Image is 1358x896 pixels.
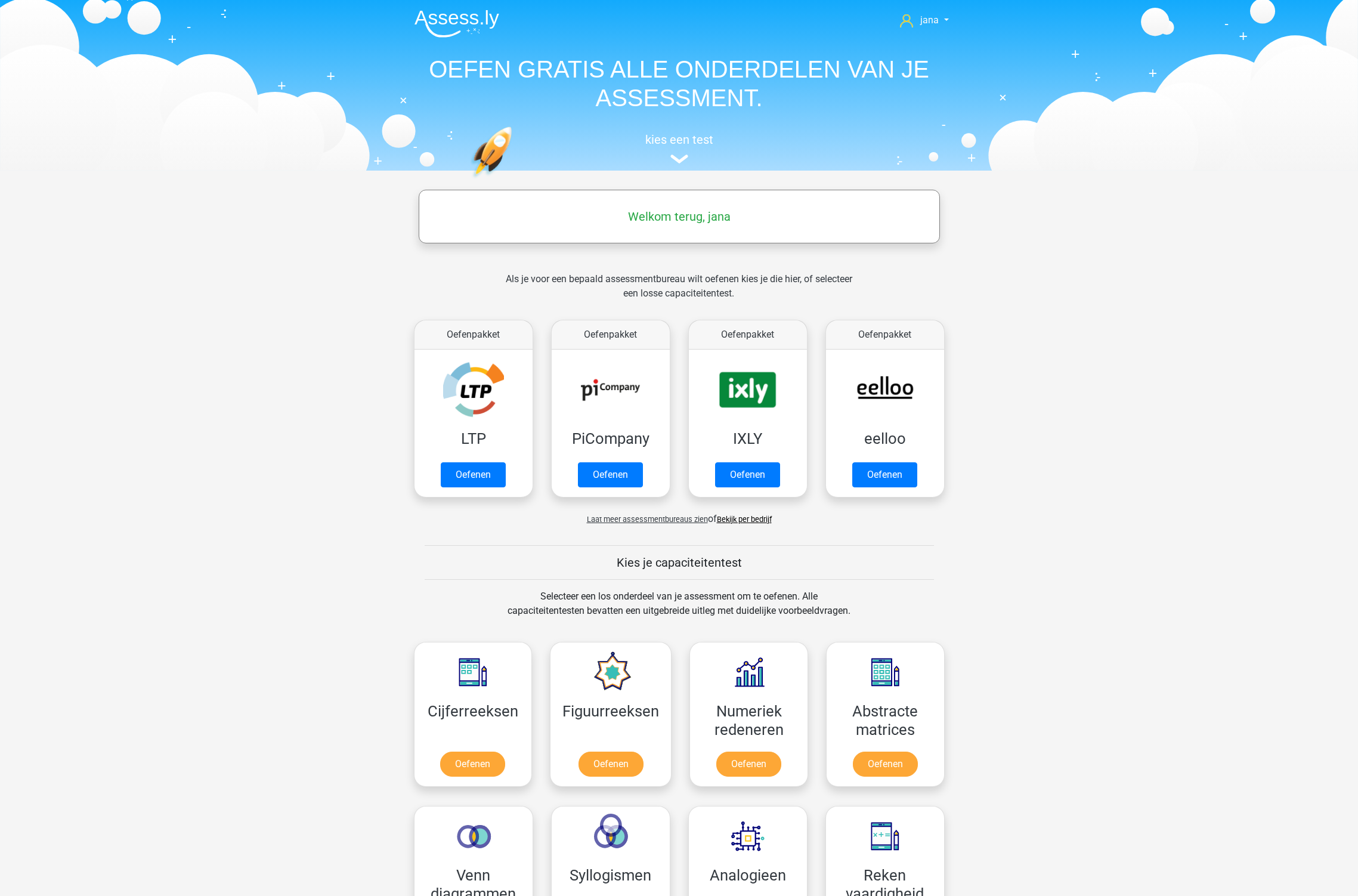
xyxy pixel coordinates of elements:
a: jana [895,13,953,27]
a: Oefenen [853,752,918,777]
a: Oefenen [716,752,781,777]
img: assessment [670,155,688,163]
a: Oefenen [579,752,644,777]
h1: OEFEN GRATIS ALLE ONDERDELEN VAN JE ASSESSMENT. [405,55,954,112]
div: Selecteer een los onderdeel van je assessment om te oefenen. Alle capaciteitentesten bevatten een... [496,589,862,632]
a: Oefenen [441,462,506,487]
div: Als je voor een bepaald assessmentbureau wilt oefenen kies je die hier, of selecteer een losse ca... [496,272,862,315]
span: jana [920,14,939,26]
h5: Welkom terug, jana [425,209,934,224]
a: Bekijk per bedrijf [717,515,772,524]
a: Oefenen [852,462,917,487]
a: Oefenen [440,752,505,777]
span: Laat meer assessmentbureaus zien [587,515,708,524]
a: Oefenen [715,462,780,487]
img: oefenen [471,126,558,234]
div: of [405,502,954,526]
a: kies een test [405,132,954,164]
img: Assessly [414,10,499,38]
a: Oefenen [578,462,643,487]
h5: Kies je capaciteitentest [425,555,934,570]
h5: kies een test [405,132,954,147]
